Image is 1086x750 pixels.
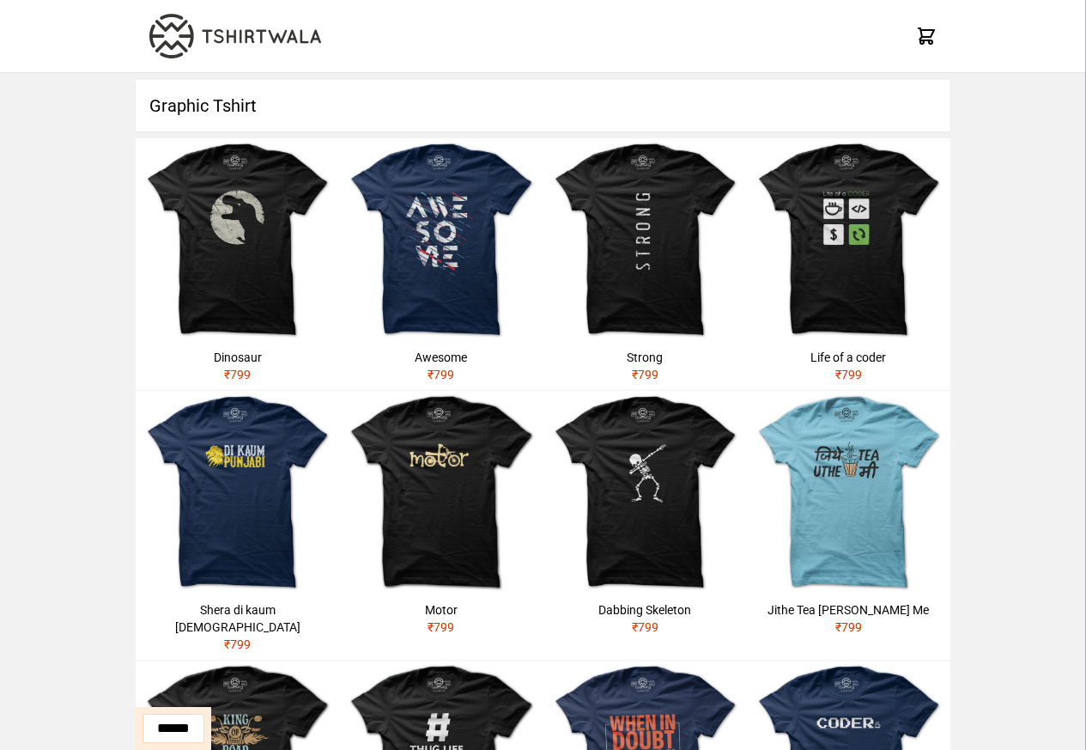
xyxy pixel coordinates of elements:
[543,138,747,342] img: strong.jpg
[339,138,543,342] img: awesome.jpg
[136,138,339,342] img: dinosaur.jpg
[747,391,950,595] img: jithe-tea-uthe-me.jpg
[339,391,543,595] img: motor.jpg
[339,391,543,643] a: Motor₹799
[835,368,862,381] span: ₹ 799
[136,138,339,390] a: Dinosaur₹799
[339,138,543,390] a: Awesome₹799
[747,138,950,390] a: Life of a coder₹799
[747,391,950,643] a: Jithe Tea [PERSON_NAME] Me₹799
[143,349,332,366] div: Dinosaur
[543,138,747,390] a: Strong₹799
[754,349,943,366] div: Life of a coder
[550,601,740,619] div: Dabbing Skeleton
[136,391,339,595] img: shera-di-kaum-punjabi-1.jpg
[136,80,950,131] h1: Graphic Tshirt
[428,368,454,381] span: ₹ 799
[224,637,251,651] span: ₹ 799
[149,14,321,58] img: TW-LOGO-400-104.png
[632,620,658,634] span: ₹ 799
[632,368,658,381] span: ₹ 799
[136,391,339,660] a: Shera di kaum [DEMOGRAPHIC_DATA]₹799
[835,620,862,634] span: ₹ 799
[143,601,332,636] div: Shera di kaum [DEMOGRAPHIC_DATA]
[346,349,536,366] div: Awesome
[346,601,536,619] div: Motor
[543,391,747,595] img: skeleton-dabbing.jpg
[754,601,943,619] div: Jithe Tea [PERSON_NAME] Me
[747,138,950,342] img: life-of-a-coder.jpg
[550,349,740,366] div: Strong
[224,368,251,381] span: ₹ 799
[543,391,747,643] a: Dabbing Skeleton₹799
[428,620,454,634] span: ₹ 799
